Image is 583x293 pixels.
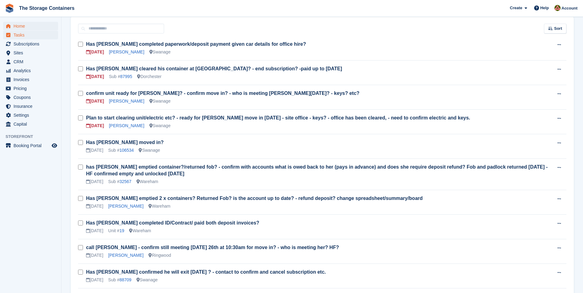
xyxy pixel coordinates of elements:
[3,22,58,30] a: menu
[3,75,58,84] a: menu
[108,253,144,258] a: [PERSON_NAME]
[14,40,50,48] span: Subscriptions
[3,84,58,93] a: menu
[136,277,158,283] div: Swanage
[3,49,58,57] a: menu
[120,277,132,282] a: 88709
[561,5,577,11] span: Account
[3,57,58,66] a: menu
[3,111,58,119] a: menu
[86,98,104,104] div: [DATE]
[86,245,339,250] a: call [PERSON_NAME] - confirm still meeting [DATE] 26th at 10:30am for move in? - who is meeting h...
[14,66,50,75] span: Analytics
[14,57,50,66] span: CRM
[86,91,360,96] a: confirm unit ready for [PERSON_NAME]? - confirm move in? - who is meeting [PERSON_NAME][DATE]? - ...
[86,196,423,201] a: Has [PERSON_NAME] emptied 2 x containers? Returned Fob? is the account up to date? - refund depos...
[3,141,58,150] a: menu
[14,93,50,102] span: Coupons
[86,140,163,145] a: Has [PERSON_NAME] moved in?
[3,102,58,111] a: menu
[109,123,144,128] a: [PERSON_NAME]
[86,41,306,47] a: Has [PERSON_NAME] completed paperwork/deposit payment given car details for office hire?
[148,203,170,209] div: Wareham
[510,5,522,11] span: Create
[120,74,132,79] a: 87995
[14,75,50,84] span: Invoices
[5,4,14,13] img: stora-icon-8386f47178a22dfd0bd8f6a31ec36ba5ce8667c1dd55bd0f319d3a0aa187defe.svg
[86,228,103,234] div: [DATE]
[108,147,134,154] div: Sub #
[14,22,50,30] span: Home
[86,49,104,55] div: [DATE]
[3,31,58,39] a: menu
[86,123,104,129] div: [DATE]
[149,49,171,55] div: Swanage
[109,49,144,54] a: [PERSON_NAME]
[109,99,144,104] a: [PERSON_NAME]
[14,111,50,119] span: Settings
[129,228,151,234] div: Wareham
[6,134,61,140] span: Storefront
[3,66,58,75] a: menu
[86,277,103,283] div: [DATE]
[86,178,103,185] div: [DATE]
[108,228,124,234] div: Unit #
[14,49,50,57] span: Sites
[14,141,50,150] span: Booking Portal
[149,123,171,129] div: Swanage
[3,40,58,48] a: menu
[86,164,548,176] a: has [PERSON_NAME] emptied container?/returned fob? - confirm with accounts what is owed back to h...
[14,31,50,39] span: Tasks
[136,178,158,185] div: Wareham
[109,73,132,80] div: Sub #
[120,179,132,184] a: 32567
[148,252,171,259] div: Ringwood
[86,220,259,225] a: Has [PERSON_NAME] completed ID/Contract/ paid both deposit invoices?
[86,73,104,80] div: [DATE]
[3,120,58,128] a: menu
[139,147,160,154] div: Swanage
[51,142,58,149] a: Preview store
[86,115,470,120] a: Plan to start clearing unit/electric etc? - ready for [PERSON_NAME] move in [DATE] - site office ...
[554,25,562,32] span: Sort
[14,84,50,93] span: Pricing
[149,98,171,104] div: Swanage
[108,277,132,283] div: Sub #
[120,148,134,153] a: 106534
[120,228,124,233] a: 19
[86,203,103,209] div: [DATE]
[17,3,77,13] a: The Storage Containers
[108,178,132,185] div: Sub #
[86,66,342,71] a: Has [PERSON_NAME] cleared his container at [GEOGRAPHIC_DATA]? - end subscription? -paid up to [DATE]
[86,147,103,154] div: [DATE]
[554,5,561,11] img: Kirsty Simpson
[540,5,549,11] span: Help
[137,73,161,80] div: Dorchester
[3,93,58,102] a: menu
[108,204,144,209] a: [PERSON_NAME]
[86,269,326,275] a: Has [PERSON_NAME] confirmed he will exit [DATE] ? - contact to confirm and cancel subscription etc.
[86,252,103,259] div: [DATE]
[14,102,50,111] span: Insurance
[14,120,50,128] span: Capital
